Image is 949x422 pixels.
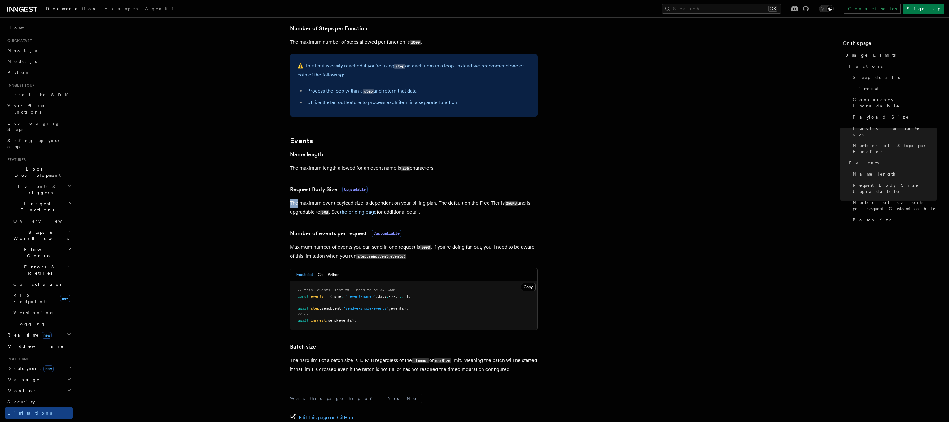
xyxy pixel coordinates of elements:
[290,356,538,374] p: The hard limit of a batch size is 10 MiB regardless of the or limit. Meaning the batch will be st...
[662,4,781,14] button: Search...⌘K
[5,357,28,362] span: Platform
[850,111,937,123] a: Payload Size
[850,94,937,111] a: Concurrency Upgradable
[295,268,313,281] button: TypeScript
[337,318,356,323] span: (events);
[850,123,937,140] a: Function run state size
[5,166,68,178] span: Local Development
[7,48,37,53] span: Next.js
[13,293,47,304] span: REST Endpoints
[5,365,54,372] span: Deployment
[7,103,44,115] span: Your first Functions
[290,229,401,238] a: Number of events per requestCustomizable
[290,342,316,351] a: Batch size
[42,2,101,17] a: Documentation
[13,310,54,315] span: Versioning
[297,62,530,79] p: ⚠️ This limit is easily reached if you're using on each item in a loop. Instead we recommend one ...
[326,294,328,298] span: =
[5,56,73,67] a: Node.js
[11,227,73,244] button: Steps & Workflows
[395,294,397,298] span: ,
[410,40,421,45] code: 1000
[5,183,68,196] span: Events & Triggers
[11,281,64,287] span: Cancellation
[843,40,937,50] h4: On this page
[11,261,73,279] button: Errors & Retries
[403,394,422,403] button: No
[42,332,52,339] span: new
[343,306,389,311] span: "send-example-events"
[5,407,73,419] a: Limitations
[141,2,181,17] a: AgentKit
[330,99,345,105] a: fan out
[5,332,52,338] span: Realtime
[5,385,73,396] button: Monitor
[290,185,368,194] a: Request Body SizeUpgradable
[298,288,395,292] span: // this `events` list will need to be <= 5000
[11,279,73,290] button: Cancellation
[387,294,389,298] span: :
[7,70,30,75] span: Python
[434,358,451,363] code: maxSize
[7,399,35,404] span: Security
[406,294,410,298] span: ];
[5,181,73,198] button: Events & Triggers
[5,22,73,33] a: Home
[5,363,73,374] button: Deploymentnew
[290,24,367,33] a: Number of Steps per Function
[378,294,387,298] span: data
[7,411,52,415] span: Limitations
[5,341,73,352] button: Middleware
[311,318,326,323] span: inngest
[843,50,937,61] a: Usage Limits
[400,294,406,298] span: ...
[11,215,73,227] a: Overview
[13,321,46,326] span: Logging
[326,318,337,323] span: .send
[5,67,73,78] a: Python
[394,64,405,69] code: step
[305,98,530,107] li: Utilize the feature to process each item in a separate function
[341,306,343,311] span: (
[5,83,35,88] span: Inngest tour
[7,59,37,64] span: Node.js
[290,199,538,217] p: The maximum event payload size is dependent on your billing plan. The default on the Free Tier is...
[845,52,896,58] span: Usage Limits
[853,182,937,194] span: Request Body Size Upgradable
[298,294,308,298] span: const
[5,215,73,329] div: Inngest Functions
[853,85,879,92] span: Timeout
[850,168,937,180] a: Name length
[145,6,178,11] span: AgentKit
[298,312,308,316] span: // or
[311,306,319,311] span: step
[5,396,73,407] a: Security
[853,97,937,109] span: Concurrency Upgradable
[5,201,67,213] span: Inngest Functions
[389,294,395,298] span: {}}
[328,268,339,281] button: Python
[11,318,73,329] a: Logging
[342,186,368,193] span: Upgradable
[850,72,937,83] a: Sleep duration
[846,157,937,168] a: Events
[13,219,77,224] span: Overview
[903,4,944,14] a: Sign Up
[298,306,308,311] span: await
[363,89,374,94] code: step
[846,61,937,72] a: Functions
[290,137,313,145] a: Events
[5,89,73,100] a: Install the SDK
[340,209,377,215] a: the pricing page
[11,246,67,259] span: Flow Control
[290,38,538,47] p: The maximum number of steps allowed per function is .
[853,74,907,80] span: Sleep duration
[356,254,406,259] code: step.sendEvent(events)
[290,243,538,261] p: Maximum number of events you can send in one request is . If you're doing fan out, you'll need to...
[305,87,530,96] li: Process the loop within a and return that data
[850,140,937,157] a: Number of Steps per Function
[320,210,329,215] code: 3MB
[853,171,896,177] span: Name length
[60,295,70,302] span: new
[853,217,892,223] span: Batch size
